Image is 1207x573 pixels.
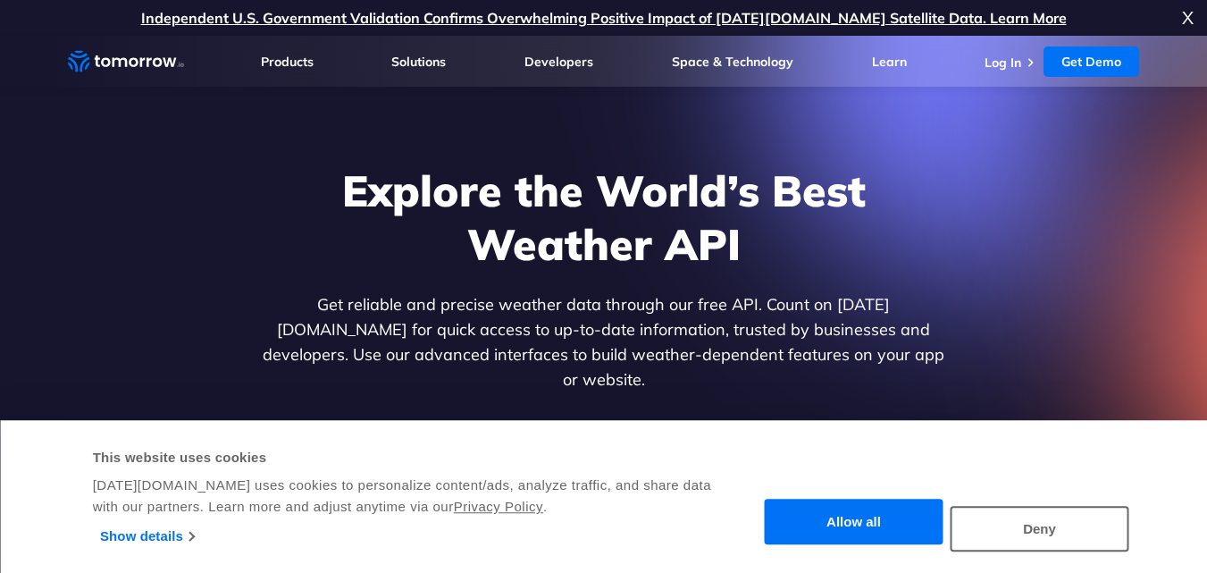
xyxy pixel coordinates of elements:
a: Privacy Policy [454,499,543,514]
a: Learn [872,54,907,70]
a: Products [261,54,314,70]
p: Get reliable and precise weather data through our free API. Count on [DATE][DOMAIN_NAME] for quic... [259,292,949,392]
a: Solutions [391,54,446,70]
button: Allow all [765,500,943,545]
a: Developers [524,54,593,70]
div: [DATE][DOMAIN_NAME] uses cookies to personalize content/ads, analyze traffic, and share data with... [93,475,733,518]
button: Deny [951,506,1129,552]
h1: Explore the World’s Best Weather API [259,164,949,271]
a: Home link [68,48,184,75]
div: This website uses cookies [93,447,733,468]
a: Show details [100,523,194,550]
a: Independent U.S. Government Validation Confirms Overwhelming Positive Impact of [DATE][DOMAIN_NAM... [141,9,1067,27]
a: Space & Technology [672,54,793,70]
a: Get Demo [1044,46,1139,77]
a: Log In [985,55,1021,71]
